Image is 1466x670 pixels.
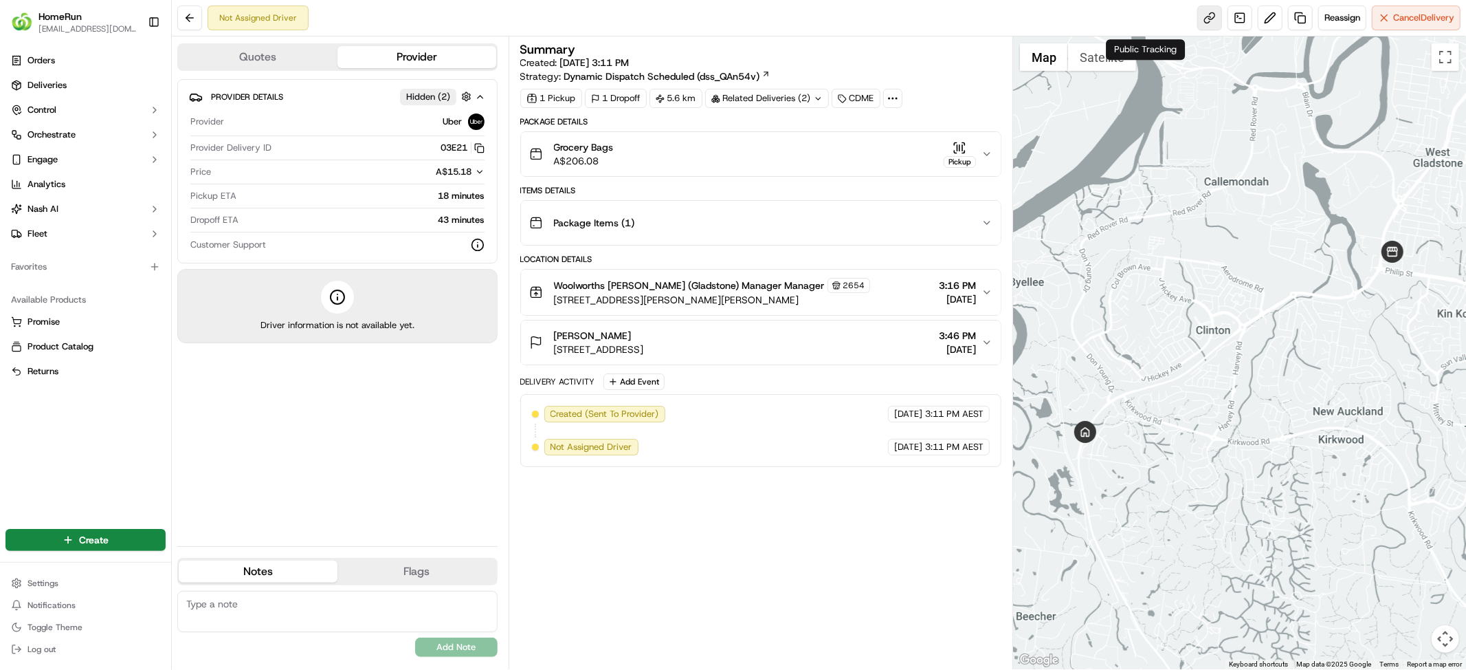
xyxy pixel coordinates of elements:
span: Returns [27,365,58,378]
img: uber-new-logo.jpeg [468,114,485,130]
div: 18 minutes [242,190,485,202]
button: Provider DetailsHidden (2) [189,85,486,108]
span: Orchestrate [27,129,76,141]
span: Orders [27,54,55,67]
span: A$15.18 [436,166,472,177]
span: Created (Sent To Provider) [551,408,659,420]
button: Hidden (2) [400,88,475,105]
span: Provider [190,116,224,128]
span: [DATE] 3:11 PM [560,56,630,69]
button: CancelDelivery [1372,6,1461,30]
span: Created: [520,56,630,69]
span: [DATE] [894,408,922,420]
div: 1 Dropoff [585,89,647,108]
div: 43 minutes [244,214,485,226]
span: Woolworths [PERSON_NAME] (Gladstone) Manager Manager [554,279,825,292]
span: Pickup ETA [190,190,236,202]
div: Public Tracking [1106,39,1185,60]
button: Notes [179,561,337,583]
a: Orders [5,50,166,72]
button: Pickup [944,141,976,168]
span: Hidden ( 2 ) [406,91,450,103]
button: Notifications [5,596,166,615]
a: Terms (opens in new tab) [1379,660,1399,668]
button: [EMAIL_ADDRESS][DOMAIN_NAME] [38,23,137,34]
span: 3:11 PM AEST [925,408,984,420]
button: Provider [337,46,496,68]
span: Create [79,533,109,547]
span: Not Assigned Driver [551,441,632,453]
span: 3:46 PM [939,329,976,343]
div: Pickup [944,156,976,168]
span: Dynamic Dispatch Scheduled (dss_QAn54v) [564,69,760,83]
span: Dropoff ETA [190,214,238,226]
button: Reassign [1318,6,1366,30]
div: Available Products [5,289,166,311]
span: Promise [27,316,60,328]
span: [DATE] [894,441,922,453]
div: Delivery Activity [520,376,595,387]
div: Related Deliveries (2) [705,89,829,108]
span: Nash AI [27,203,58,215]
button: Grocery BagsA$206.08Pickup [521,132,1001,176]
button: HomeRun [38,10,82,23]
button: Toggle Theme [5,618,166,637]
span: Engage [27,153,58,166]
a: Deliveries [5,74,166,96]
span: Cancel Delivery [1393,12,1454,24]
div: Location Details [520,254,1001,265]
span: Provider Delivery ID [190,142,271,154]
span: Deliveries [27,79,67,91]
button: Promise [5,311,166,333]
div: 5.6 km [649,89,702,108]
div: Package Details [520,116,1001,127]
span: Package Items ( 1 ) [554,216,635,230]
span: 3:11 PM AEST [925,441,984,453]
button: Fleet [5,223,166,245]
span: Control [27,104,56,116]
button: Create [5,529,166,551]
span: 3:16 PM [939,279,976,292]
button: Control [5,99,166,121]
a: Promise [11,316,160,328]
div: Items Details [520,185,1001,196]
button: Show satellite imagery [1068,43,1136,71]
span: Price [190,166,211,178]
span: [STREET_ADDRESS] [554,343,644,356]
a: Analytics [5,173,166,195]
button: Woolworths [PERSON_NAME] (Gladstone) Manager Manager2654[STREET_ADDRESS][PERSON_NAME][PERSON_NAME... [521,270,1001,315]
h3: Summary [520,43,576,56]
span: Fleet [27,228,47,240]
span: 2654 [843,280,865,291]
button: HomeRunHomeRun[EMAIL_ADDRESS][DOMAIN_NAME] [5,6,142,39]
span: Notifications [27,600,76,611]
button: Settings [5,574,166,593]
a: Report a map error [1407,660,1462,668]
span: Uber [443,116,463,128]
div: 1 Pickup [520,89,582,108]
button: Product Catalog [5,336,166,358]
a: Returns [11,365,160,378]
img: HomeRun [11,11,33,33]
button: Returns [5,360,166,382]
span: Analytics [27,178,65,191]
button: Engage [5,149,166,171]
button: Quotes [179,46,337,68]
button: Toggle fullscreen view [1432,43,1459,71]
a: Open this area in Google Maps (opens a new window) [1017,651,1062,669]
span: [STREET_ADDRESS][PERSON_NAME][PERSON_NAME] [554,293,870,307]
div: Strategy: [520,69,770,83]
button: A$15.18 [364,166,485,178]
div: Favorites [5,256,166,278]
button: Orchestrate [5,124,166,146]
button: Flags [337,561,496,583]
span: Toggle Theme [27,622,82,633]
span: Log out [27,644,56,655]
a: Dynamic Dispatch Scheduled (dss_QAn54v) [564,69,770,83]
button: Show street map [1020,43,1068,71]
span: Driver information is not available yet. [260,319,414,332]
img: Google [1017,651,1062,669]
